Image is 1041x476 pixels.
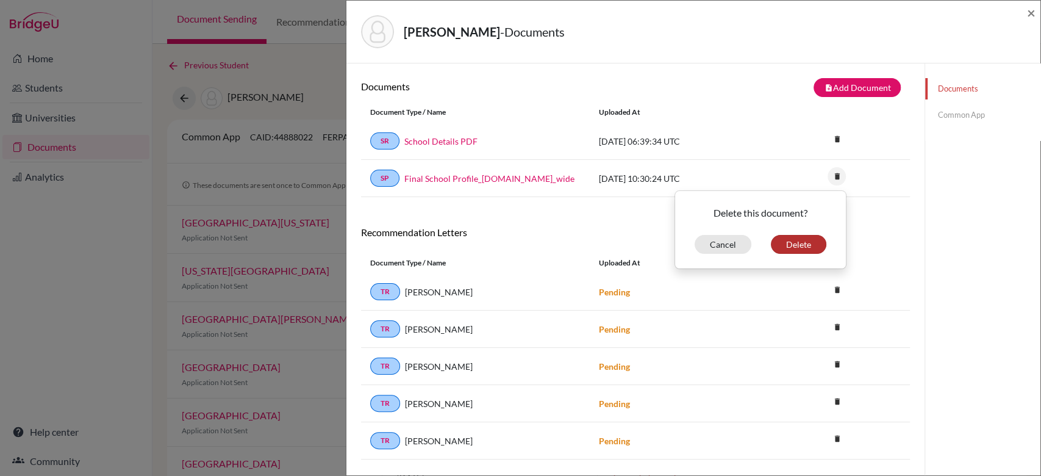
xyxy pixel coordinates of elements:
[370,170,399,187] a: SP
[370,432,400,449] a: TR
[500,24,565,39] span: - Documents
[1027,4,1036,21] span: ×
[828,355,846,373] i: delete
[370,283,400,300] a: TR
[828,320,846,336] a: delete
[828,283,846,299] a: delete
[828,167,846,186] i: delete
[1027,5,1036,20] button: Close
[590,107,773,118] div: Uploaded at
[370,132,399,150] a: SR
[361,226,910,238] h6: Recommendation Letters
[828,430,846,448] i: delete
[405,286,473,298] span: [PERSON_NAME]
[404,172,574,185] a: Final School Profile_[DOMAIN_NAME]_wide
[828,318,846,336] i: delete
[599,287,630,297] strong: Pending
[828,357,846,373] a: delete
[925,104,1040,126] a: Common App
[361,258,590,269] div: Document Type / Name
[599,398,630,409] strong: Pending
[695,235,751,254] button: Cancel
[404,24,500,39] strong: [PERSON_NAME]
[828,169,846,186] a: delete
[814,78,901,97] button: note_addAdd Document
[370,320,400,337] a: TR
[925,78,1040,99] a: Documents
[828,130,846,148] i: delete
[361,107,590,118] div: Document Type / Name
[824,84,832,92] i: note_add
[405,397,473,410] span: [PERSON_NAME]
[404,135,478,148] a: School Details PDF
[828,281,846,299] i: delete
[361,81,635,92] h6: Documents
[370,395,400,412] a: TR
[828,394,846,411] a: delete
[599,436,630,446] strong: Pending
[685,206,836,220] p: Delete this document?
[370,358,400,375] a: TR
[771,235,826,254] button: Delete
[599,324,630,334] strong: Pending
[405,323,473,336] span: [PERSON_NAME]
[828,132,846,148] a: delete
[828,431,846,448] a: delete
[599,361,630,372] strong: Pending
[590,172,773,185] div: [DATE] 10:30:24 UTC
[828,392,846,411] i: delete
[405,360,473,373] span: [PERSON_NAME]
[590,135,773,148] div: [DATE] 06:39:34 UTC
[674,190,846,269] div: delete
[405,435,473,447] span: [PERSON_NAME]
[590,258,773,269] div: Uploaded at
